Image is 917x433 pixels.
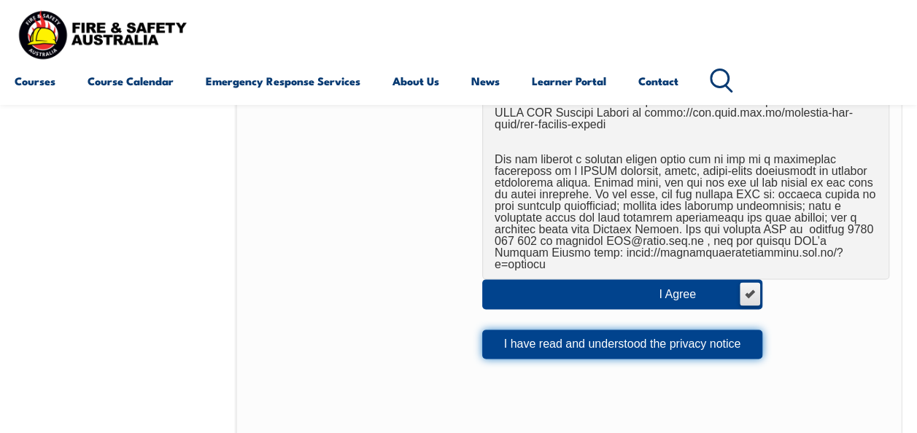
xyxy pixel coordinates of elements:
[392,63,439,98] a: About Us
[638,63,678,98] a: Contact
[206,63,360,98] a: Emergency Response Services
[471,63,500,98] a: News
[15,63,55,98] a: Courses
[659,289,725,300] div: I Agree
[482,329,762,359] button: I have read and understood the privacy notice
[532,63,606,98] a: Learner Portal
[88,63,174,98] a: Course Calendar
